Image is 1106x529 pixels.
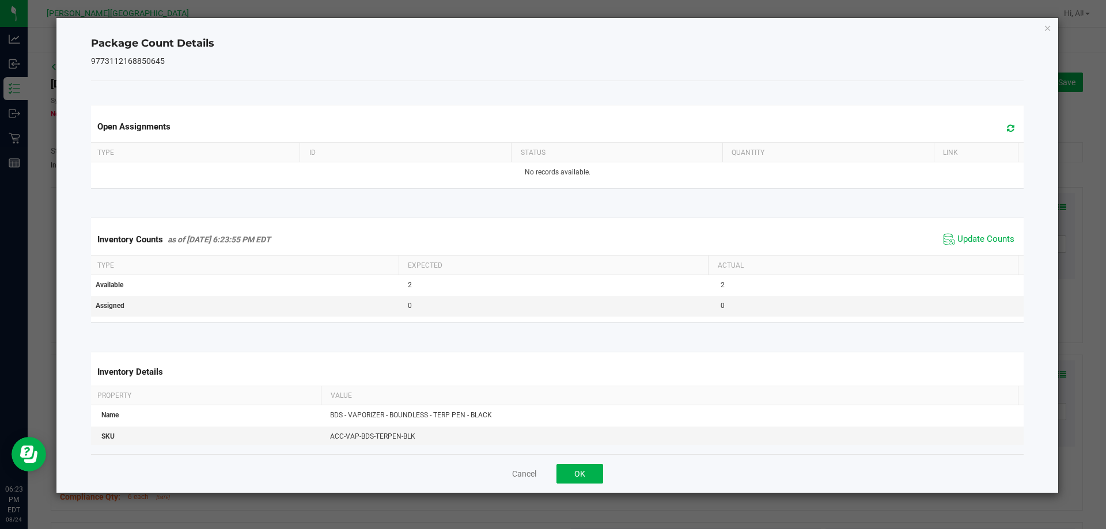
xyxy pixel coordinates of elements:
span: Open Assignments [97,121,171,132]
span: 2 [721,281,725,289]
span: 0 [721,302,725,310]
span: Type [97,261,114,269]
span: Assigned [96,302,124,310]
span: Inventory Counts [97,234,163,245]
button: Cancel [512,468,536,479]
span: Available [96,281,123,289]
span: ACC-VAP-BDS-TERPEN-BLK [330,432,415,440]
button: OK [556,464,603,484]
span: ID [309,149,316,157]
span: Expected [408,261,442,269]
h4: Package Count Details [91,36,1024,51]
iframe: Resource center [12,437,46,471]
span: Value [331,391,352,399]
span: BDS - VAPORIZER - BOUNDLESS - TERP PEN - BLACK [330,411,492,419]
h5: 9773112168850645 [91,57,1024,66]
button: Close [1044,21,1052,35]
span: 2 [408,281,412,289]
span: Actual [718,261,744,269]
span: Name [101,411,119,419]
span: as of [DATE] 6:23:55 PM EDT [168,235,271,244]
span: Update Counts [957,234,1014,245]
span: SKU [101,432,115,440]
span: Quantity [732,149,764,157]
td: No records available. [89,162,1027,182]
span: Type [97,149,114,157]
span: 0 [408,302,412,310]
span: Property [97,391,131,399]
span: Link [943,149,958,157]
span: Inventory Details [97,367,163,377]
span: Status [521,149,546,157]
